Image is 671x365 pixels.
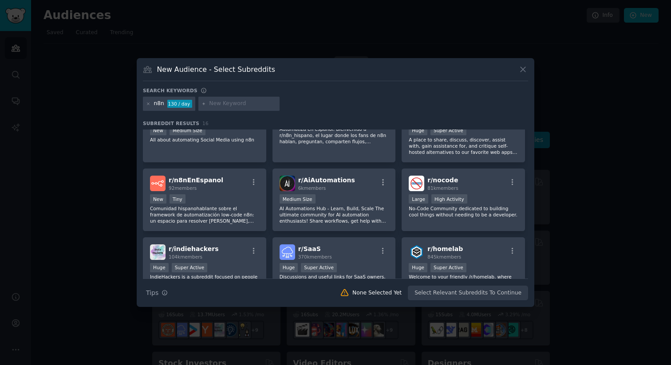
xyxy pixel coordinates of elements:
p: Automatiza en español. Bienvenido a r/n8n_hispano, el lugar donde los fans de n8n hablan, pregunt... [280,126,389,145]
h3: New Audience - Select Subreddits [157,65,275,74]
div: Super Active [430,263,466,272]
img: SaaS [280,244,295,260]
p: AI Automations Hub - Learn, Build, Scale The ultimate community for AI automation enthusiasts! Sh... [280,205,389,224]
p: IndieHackers is a subreddit focused on people who bootstrap their way to success by building prod... [150,274,259,292]
div: New [150,194,166,204]
div: Huge [409,263,427,272]
div: Medium Size [280,194,316,204]
span: Tips [146,288,158,298]
div: Huge [150,263,169,272]
div: High Activity [431,194,467,204]
p: Comunidad hispanohablante sobre el framework de automatización low-code n8n: un espacio para reso... [150,205,259,224]
p: Discussions and useful links for SaaS owners, online business owners, and more. [280,274,389,286]
p: No-Code Community dedicated to building cool things without needing to be a developer. [409,205,518,218]
div: 130 / day [167,100,192,108]
img: n8nEnEspanol [150,176,166,191]
div: n8n [154,100,164,108]
span: Subreddit Results [143,120,199,126]
img: AiAutomations [280,176,295,191]
span: r/ homelab [427,245,463,252]
div: Super Active [172,263,208,272]
span: r/ nocode [427,177,458,184]
input: New Keyword [209,100,276,108]
div: New [150,126,166,135]
div: Large [409,194,428,204]
span: 845k members [427,254,461,259]
span: r/ n8nEnEspanol [169,177,223,184]
img: nocode [409,176,424,191]
div: Super Active [301,263,337,272]
img: indiehackers [150,244,166,260]
div: Super Active [430,126,466,135]
p: All about automating Social Media using n8n [150,137,259,143]
span: 104k members [169,254,202,259]
img: homelab [409,244,424,260]
div: Huge [409,126,427,135]
span: 16 [202,121,209,126]
span: 6k members [298,185,326,191]
div: None Selected Yet [352,289,402,297]
p: A place to share, discuss, discover, assist with, gain assistance for, and critique self-hosted a... [409,137,518,155]
h3: Search keywords [143,87,197,94]
p: Welcome to your friendly /r/homelab, where techies and sysadmin from everywhere are welcome to sh... [409,274,518,292]
span: 92 members [169,185,197,191]
span: 81k members [427,185,458,191]
button: Tips [143,285,171,301]
div: Medium Size [170,126,205,135]
div: Tiny [170,194,186,204]
span: 370k members [298,254,332,259]
span: r/ SaaS [298,245,321,252]
div: Huge [280,263,298,272]
span: r/ AiAutomations [298,177,355,184]
span: r/ indiehackers [169,245,219,252]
